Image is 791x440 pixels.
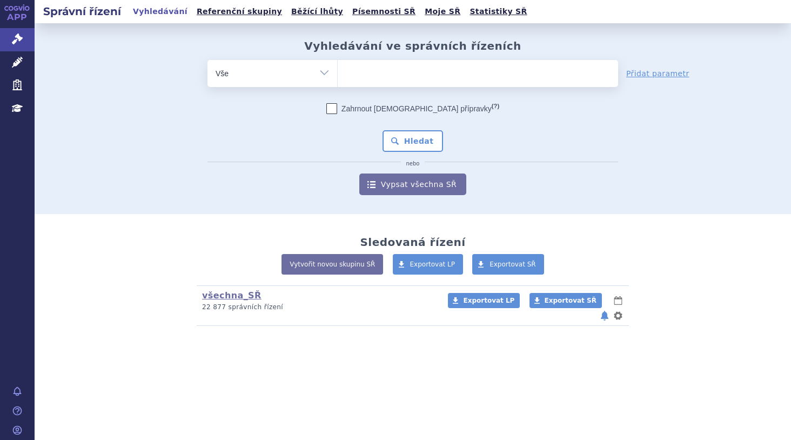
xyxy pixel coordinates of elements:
a: Exportovat LP [448,293,520,308]
a: všechna_SŘ [202,290,262,301]
h2: Sledovaná řízení [360,236,465,249]
button: lhůty [613,294,624,307]
button: notifikace [599,309,610,322]
a: Exportovat SŘ [529,293,602,308]
a: Exportovat SŘ [472,254,544,275]
abbr: (?) [492,103,499,110]
a: Písemnosti SŘ [349,4,419,19]
h2: Vyhledávání ve správních řízeních [304,39,521,52]
a: Běžící lhůty [288,4,346,19]
a: Vyhledávání [130,4,191,19]
label: Zahrnout [DEMOGRAPHIC_DATA] přípravky [326,103,499,114]
a: Přidat parametr [626,68,689,79]
span: Exportovat SŘ [545,297,596,304]
p: 22 877 správních řízení [202,303,434,312]
button: nastavení [613,309,624,322]
a: Statistiky SŘ [466,4,530,19]
a: Referenční skupiny [193,4,285,19]
button: Hledat [383,130,444,152]
span: Exportovat LP [463,297,514,304]
span: Exportovat LP [410,261,455,268]
span: Exportovat SŘ [490,261,536,268]
h2: Správní řízení [35,4,130,19]
a: Vypsat všechna SŘ [359,174,466,195]
a: Moje SŘ [421,4,464,19]
a: Vytvořit novou skupinu SŘ [281,254,383,275]
i: nebo [401,161,425,167]
a: Exportovat LP [393,254,464,275]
